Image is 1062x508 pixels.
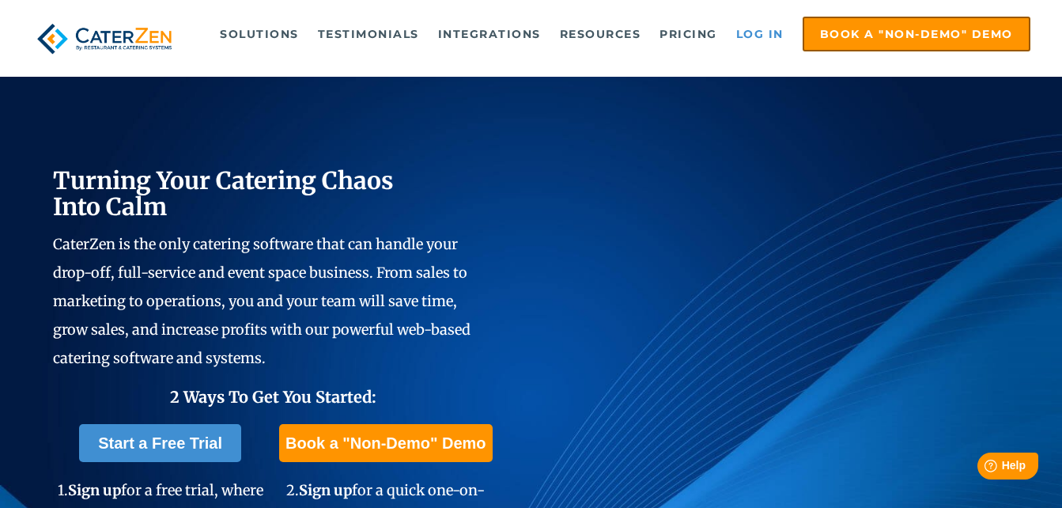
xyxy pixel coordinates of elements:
[921,446,1045,491] iframe: Help widget launcher
[53,165,394,222] span: Turning Your Catering Chaos Into Calm
[430,18,549,50] a: Integrations
[299,481,352,499] span: Sign up
[202,17,1030,51] div: Navigation Menu
[310,18,427,50] a: Testimonials
[803,17,1030,51] a: Book a "Non-Demo" Demo
[170,387,376,407] span: 2 Ways To Get You Started:
[68,481,121,499] span: Sign up
[728,18,792,50] a: Log in
[652,18,725,50] a: Pricing
[53,235,471,367] span: CaterZen is the only catering software that can handle your drop-off, full-service and event spac...
[212,18,307,50] a: Solutions
[32,17,176,61] img: caterzen
[279,424,492,462] a: Book a "Non-Demo" Demo
[552,18,649,50] a: Resources
[79,424,241,462] a: Start a Free Trial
